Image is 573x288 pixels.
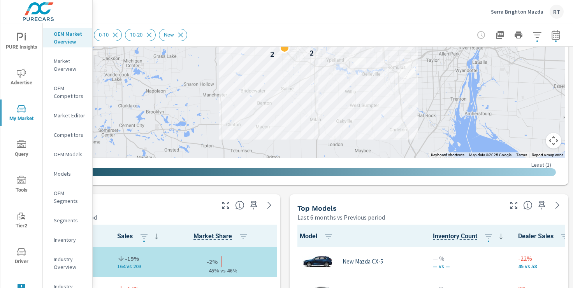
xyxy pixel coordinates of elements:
span: Market Share [193,232,251,241]
span: Advertise [3,68,40,87]
span: PURE Insights [3,33,40,52]
img: glamour [302,250,333,273]
p: OEM Segments [54,189,86,205]
p: OEM Market Overview [54,30,86,45]
button: Select Date Range [548,27,564,43]
p: Market Overview [54,57,86,73]
div: OEM Segments [43,187,92,207]
span: 10-20 [125,32,147,38]
a: Report a map error [532,153,563,157]
span: Query [3,140,40,159]
span: Tools [3,176,40,195]
div: Inventory [43,234,92,246]
p: Inventory [54,236,86,244]
h5: Top Models [297,204,337,212]
span: Market Rank shows you how you rank, in terms of sales, to other dealerships in your market. “Mark... [235,201,244,210]
span: My Market [3,104,40,123]
p: -19% [125,254,139,264]
button: Map camera controls [546,133,561,148]
div: New [159,29,187,41]
span: Inventory Count [433,232,506,241]
div: Market Overview [43,55,92,75]
p: Competitors [54,131,86,139]
div: Industry Overview [43,253,92,273]
button: Apply Filters [529,27,545,43]
p: -2% [207,257,218,267]
p: Industry Overview [54,255,86,271]
button: Make Fullscreen [508,199,520,211]
p: Least ( 1 ) [531,161,551,168]
p: — % [433,254,506,263]
div: OEM Models [43,148,92,160]
p: 45 vs 58 [518,263,573,269]
span: Save this to your personalized report [248,199,260,211]
span: Find the biggest opportunities within your model lineup nationwide. [Source: Market registration ... [523,201,533,210]
p: OEM Models [54,150,86,158]
button: Make Fullscreen [220,199,232,211]
div: 0-10 [94,29,122,41]
span: 0-10 [94,32,113,38]
span: Driver [3,247,40,266]
p: 164 vs 203 [117,264,161,270]
p: Segments [54,216,86,224]
button: "Export Report to PDF" [492,27,508,43]
a: See more details in report [263,199,276,211]
p: -22% [518,254,573,263]
p: Serra Brighton Mazda [491,8,543,15]
span: Sales [117,232,161,241]
button: Keyboard shortcuts [431,152,464,158]
span: Map data ©2025 Google [469,153,511,157]
span: The number of vehicles currently in dealer inventory. This does not include shared inventory, nor... [433,232,477,241]
p: Market Editor [54,112,86,119]
span: New [159,32,179,38]
span: Tier2 [3,211,40,230]
div: Segments [43,215,92,226]
button: Print Report [511,27,526,43]
span: Save this to your personalized report [536,199,548,211]
p: 2 [309,48,314,58]
div: 10-20 [125,29,156,41]
p: 45% v [203,267,223,274]
p: OEM Competitors [54,84,86,100]
span: Model [300,232,336,241]
div: OEM Market Overview [43,28,92,47]
span: Dealer Sales / Total Market Sales. [Market = within dealer PMA (or 60 miles if no PMA is defined)... [193,232,232,241]
span: Dealer Sales [518,232,573,241]
p: Last 6 months vs Previous period [297,213,385,222]
p: Models [54,170,86,178]
a: See more details in report [551,199,564,211]
p: 2 [270,49,274,59]
p: — vs — [433,263,506,269]
div: Market Editor [43,110,92,121]
div: OEM Competitors [43,82,92,102]
div: RT [550,5,564,19]
div: Models [43,168,92,180]
div: Competitors [43,129,92,141]
a: Terms [516,153,527,157]
p: New Mazda CX-5 [343,258,383,265]
p: s 46% [223,267,242,274]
